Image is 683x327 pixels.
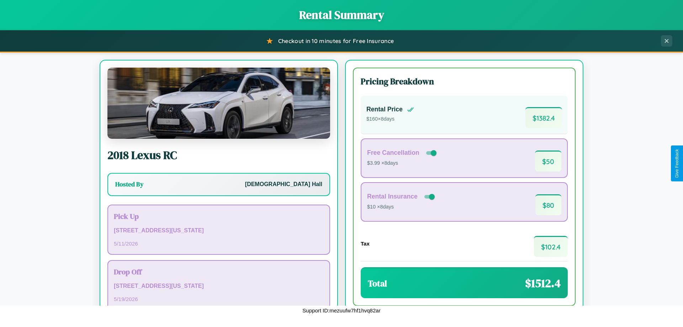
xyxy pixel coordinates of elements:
[114,211,324,221] h3: Pick Up
[368,278,387,289] h3: Total
[367,159,438,168] p: $3.99 × 8 days
[361,241,370,247] h4: Tax
[7,7,676,23] h1: Rental Summary
[674,149,679,178] div: Give Feedback
[361,75,568,87] h3: Pricing Breakdown
[525,107,562,128] span: $ 1382.4
[367,202,436,212] p: $10 × 8 days
[114,281,324,291] p: [STREET_ADDRESS][US_STATE]
[107,147,330,163] h2: 2018 Lexus RC
[366,115,414,124] p: $ 160 × 8 days
[115,180,143,189] h3: Hosted By
[114,267,324,277] h3: Drop Off
[535,194,561,215] span: $ 80
[366,106,403,113] h4: Rental Price
[534,236,568,257] span: $ 102.4
[114,294,324,304] p: 5 / 19 / 2026
[107,68,330,139] img: Lexus RC
[245,179,322,190] p: [DEMOGRAPHIC_DATA] Hall
[367,193,418,200] h4: Rental Insurance
[114,226,324,236] p: [STREET_ADDRESS][US_STATE]
[114,239,324,248] p: 5 / 11 / 2026
[367,149,419,157] h4: Free Cancellation
[525,275,561,291] span: $ 1512.4
[535,151,561,172] span: $ 50
[302,306,380,315] p: Support ID: mezuufw7hf1hvq82ar
[278,37,394,44] span: Checkout in 10 minutes for Free Insurance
